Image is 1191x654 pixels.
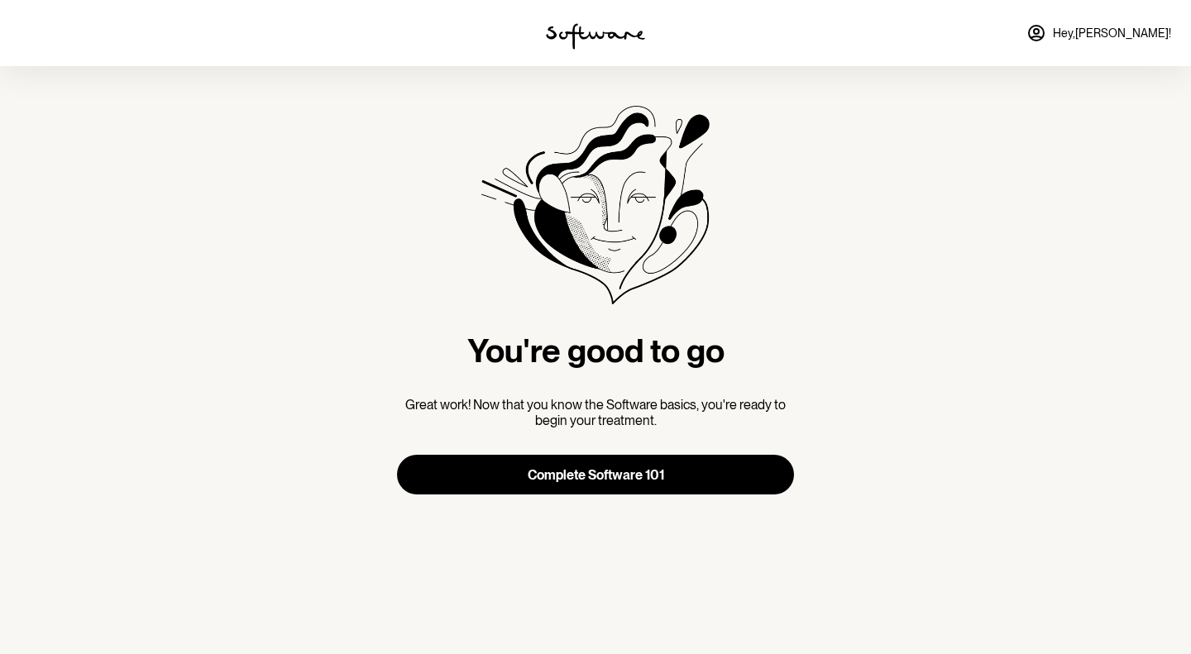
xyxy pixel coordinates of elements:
p: Great work! Now that you know the Software basics, you're ready to begin your treatment. [397,397,794,428]
span: Complete Software 101 [528,467,664,483]
h2: You're good to go [397,331,794,370]
span: Hey, [PERSON_NAME] ! [1053,26,1171,41]
button: Complete Software 101 [397,455,794,494]
img: made-for-you.360a04f8e4dae77840f6.png [481,106,710,304]
img: software logo [546,23,645,50]
a: Hey,[PERSON_NAME]! [1016,13,1181,53]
